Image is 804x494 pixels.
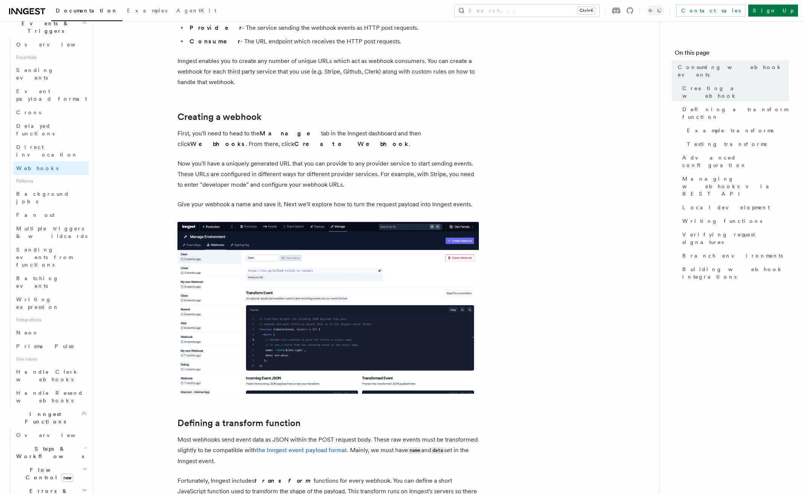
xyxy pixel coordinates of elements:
span: Inngest Functions [6,410,81,425]
span: Documentation [56,8,118,14]
span: Handle Clerk webhooks [16,369,79,382]
code: data [431,447,444,454]
a: Batching events [13,272,89,293]
p: Most webhooks send event data as JSON within the POST request body. These raw events must be tran... [177,434,479,466]
a: Contact sales [676,5,745,17]
span: Neon [16,330,39,336]
span: Examples [127,8,167,14]
a: Writing functions [679,214,789,228]
span: Background jobs [16,191,69,204]
span: Local development [682,204,770,211]
a: Webhooks [13,161,89,175]
img: Inngest dashboard showing a newly created webhook [177,222,479,394]
span: Patterns [13,175,89,187]
a: Managing webhooks via REST API [679,172,789,201]
strong: Webhooks [190,140,246,147]
span: Sending events from functions [16,247,72,268]
button: Toggle dark mode [646,6,664,15]
span: Delayed functions [16,123,55,137]
a: Overview [13,428,89,442]
a: Creating a webhook [177,112,261,122]
span: Prisma Pulse [16,343,75,349]
li: - The URL endpoint which receives the HTTP post requests. [187,36,479,47]
a: Local development [679,201,789,214]
a: Example transforms [684,124,789,137]
span: Overview [16,41,94,48]
span: Verifying request signatures [682,231,789,246]
span: Crons [16,109,41,115]
a: Testing transforms [684,137,789,151]
em: transform [254,477,313,484]
a: Overview [13,38,89,51]
a: Sending events [13,63,89,84]
button: Flow Controlnew [13,463,89,484]
button: Events & Triggers [6,17,89,38]
span: Building webhook integrations [682,265,789,281]
a: Prisma Pulse [13,339,89,353]
span: Batching events [16,275,59,289]
strong: Provider [190,24,242,31]
strong: Manage [260,130,321,137]
a: Documentation [51,2,122,21]
div: Events & Triggers [6,38,89,407]
a: Handle Resend webhooks [13,386,89,407]
a: Branch environments [679,249,789,262]
span: Advanced configuration [682,154,789,169]
span: Writing expression [16,296,59,310]
span: Event payload format [16,88,87,102]
code: name [408,447,421,454]
a: Sign Up [748,5,798,17]
span: Example transforms [687,127,773,134]
strong: Consumer [190,38,240,45]
p: Inngest enables you to create any number of unique URLs which act as webhook consumers. You can c... [177,56,479,87]
span: Webhooks [16,165,58,171]
a: Consuming webhook events [675,60,789,81]
kbd: Ctrl+K [578,7,595,14]
span: Events & Triggers [6,20,82,35]
a: Advanced configuration [679,151,789,172]
span: Fan out [16,212,55,218]
a: Neon [13,326,89,339]
span: Consuming webhook events [678,63,789,78]
p: Now you'll have a uniquely generated URL that you can provide to any provider service to start se... [177,158,479,190]
span: Creating a webhook [682,84,789,100]
span: Sending events [16,67,54,81]
span: Integrations [13,314,89,326]
h4: On this page [675,48,789,60]
a: AgentKit [172,2,221,20]
p: Give your webhook a name and save it. Next we'll explore how to turn the request payload into Inn... [177,199,479,210]
span: Writing functions [682,217,762,225]
a: Event payload format [13,84,89,106]
span: Defining a transform function [682,106,789,121]
a: Crons [13,106,89,119]
a: Writing expression [13,293,89,314]
strong: Create Webhook [294,140,409,147]
button: Search...Ctrl+K [455,5,599,17]
a: Background jobs [13,187,89,208]
span: Flow Control [13,466,83,481]
a: Examples [122,2,172,20]
a: Sending events from functions [13,243,89,272]
a: Handle Clerk webhooks [13,365,89,386]
span: Branch environments [682,252,783,259]
span: AgentKit [176,8,216,14]
a: Creating a webhook [679,81,789,103]
li: - The service sending the webhook events as HTTP post requests. [187,23,479,33]
a: Building webhook integrations [679,262,789,284]
a: Defining a transform function [679,103,789,124]
button: Steps & Workflows [13,442,89,463]
button: Inngest Functions [6,407,89,428]
span: new [61,474,73,482]
span: Essentials [13,51,89,63]
span: Handle Resend webhooks [16,390,83,403]
a: Delayed functions [13,119,89,140]
span: Steps & Workflows [13,445,84,460]
a: Fan out [13,208,89,222]
a: Multiple triggers & wildcards [13,222,89,243]
span: Managing webhooks via REST API [682,175,789,198]
p: First, you'll need to head to the tab in the Inngest dashboard and then click . From there, click . [177,128,479,149]
span: Multiple triggers & wildcards [16,226,87,239]
span: Testing transforms [687,140,767,148]
a: Direct invocation [13,140,89,161]
a: Verifying request signatures [679,228,789,249]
